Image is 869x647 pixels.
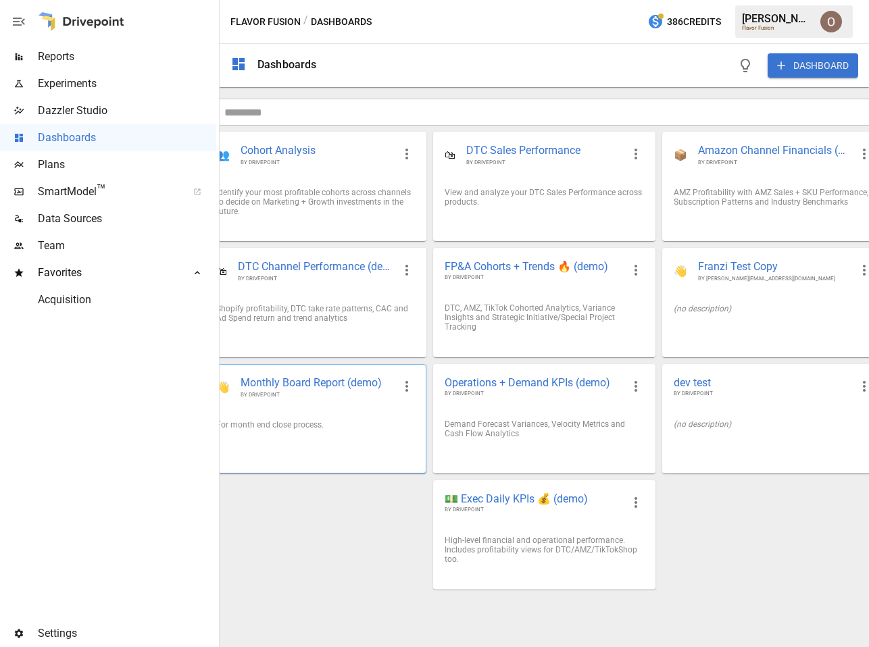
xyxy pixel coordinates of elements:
div: DTC, AMZ, TikTok Cohorted Analytics, Variance Insights and Strategic Initiative/Special Project T... [445,303,643,332]
div: 🛍 [445,149,455,161]
span: BY DRIVEPOINT [445,274,622,282]
button: DASHBOARD [768,53,858,78]
div: [PERSON_NAME] [742,12,812,25]
div: View and analyze your DTC Sales Performance across products. [445,188,643,207]
span: Settings [38,625,216,642]
span: Acquisition [38,292,216,308]
span: Franzi Test Copy [698,259,851,275]
span: Favorites [38,265,178,281]
div: Demand Forecast Variances, Velocity Metrics and Cash Flow Analytics [445,419,643,438]
div: High-level financial and operational performance. Includes profitability views for DTC/AMZ/TikTok... [445,536,643,564]
span: Amazon Channel Financials (demo) [698,143,851,159]
span: FP&A Cohorts + Trends 🔥 (demo) [445,259,622,274]
button: Flavor Fusion [230,14,301,30]
div: 👋 [216,381,230,394]
span: BY DRIVEPOINT [674,390,851,398]
div: 👥 [216,149,230,161]
div: Shopify profitability, DTC take rate patterns, CAC and Ad Spend return and trend analytics [216,304,415,323]
span: Dashboards [38,130,216,146]
span: BY [PERSON_NAME][EMAIL_ADDRESS][DOMAIN_NAME] [698,275,851,282]
span: dev test [674,376,851,390]
span: Team [38,238,216,254]
span: SmartModel [38,184,178,200]
span: Monthly Board Report (demo) [241,376,393,391]
span: Plans [38,157,216,173]
span: 386 Credits [667,14,721,30]
div: / [303,14,308,30]
span: 💵 Exec Daily KPIs 💰 (demo) [445,492,622,506]
span: BY DRIVEPOINT [238,275,393,282]
span: DTC Channel Performance (demo) [238,259,393,275]
span: DTC Sales Performance [466,143,622,159]
span: BY DRIVEPOINT [445,506,622,514]
span: Cohort Analysis [241,143,393,159]
span: Dazzler Studio [38,103,216,119]
div: For month end close process. [216,420,415,430]
button: 386Credits [642,9,726,34]
span: BY DRIVEPOINT [698,159,851,166]
div: Identify your most profitable cohorts across channels to decide on Marketing + Growth investments... [216,188,415,216]
div: 📦 [674,149,687,161]
span: Experiments [38,76,216,92]
span: BY DRIVEPOINT [466,159,622,166]
span: Data Sources [38,211,216,227]
span: BY DRIVEPOINT [241,159,393,166]
div: Dashboards [257,58,317,71]
span: Operations + Demand KPIs (demo) [445,376,622,390]
div: 🛍 [216,265,227,278]
div: 👋 [674,265,687,278]
img: Oleksii Flok [820,11,842,32]
button: Oleksii Flok [812,3,850,41]
span: BY DRIVEPOINT [241,391,393,398]
div: Flavor Fusion [742,25,812,31]
span: Reports [38,49,216,65]
span: BY DRIVEPOINT [445,390,622,398]
span: ™ [97,182,106,199]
